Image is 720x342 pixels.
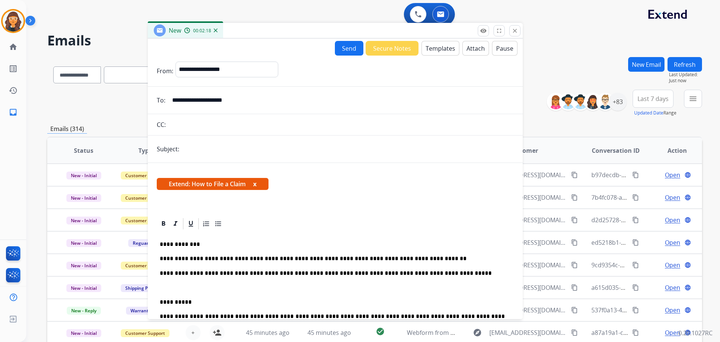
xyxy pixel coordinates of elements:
span: Conversation ID [592,146,640,155]
span: Customer Support [121,194,169,202]
span: Webform from [EMAIL_ADDRESS][DOMAIN_NAME] on [DATE] [407,328,577,337]
span: Customer Support [121,262,169,270]
button: Last 7 days [633,90,673,108]
mat-icon: content_copy [632,307,639,313]
p: To: [157,96,165,105]
button: Send [335,41,363,56]
span: Customer Support [121,217,169,224]
span: [EMAIL_ADDRESS][DOMAIN_NAME] [489,170,567,179]
p: CC: [157,120,166,129]
span: + [191,328,195,337]
span: New - Initial [66,329,101,337]
button: Pause [492,41,517,56]
span: [EMAIL_ADDRESS][DOMAIN_NAME] [489,193,567,202]
mat-icon: language [684,307,691,313]
p: Subject: [157,145,179,154]
span: Range [634,110,676,116]
span: [EMAIL_ADDRESS][DOMAIN_NAME] [489,328,567,337]
span: 00:02:18 [193,28,211,34]
span: Open [665,215,680,224]
h2: Emails [47,33,702,48]
button: + [186,325,201,340]
span: Customer Support [121,172,169,179]
span: New - Reply [67,307,101,315]
span: Open [665,261,680,270]
mat-icon: menu [688,94,697,103]
span: [EMAIL_ADDRESS][DOMAIN_NAME] [489,306,567,315]
p: Emails (314) [47,124,87,134]
mat-icon: content_copy [571,217,578,223]
span: Extend: How to File a Claim [157,178,268,190]
mat-icon: remove_red_eye [480,27,487,34]
img: avatar [3,11,24,32]
mat-icon: content_copy [632,239,639,246]
mat-icon: language [684,217,691,223]
span: New - Initial [66,194,101,202]
span: a87a19a1-caea-4d3e-b91e-17c73257d04a [591,328,707,337]
span: [EMAIL_ADDRESS][DOMAIN_NAME] [489,238,567,247]
div: Ordered List [201,218,212,229]
mat-icon: language [684,194,691,201]
button: x [253,179,256,188]
span: Open [665,238,680,247]
mat-icon: content_copy [571,307,578,313]
mat-icon: check_circle [376,327,385,336]
mat-icon: content_copy [632,262,639,268]
span: Customer [509,146,538,155]
mat-icon: content_copy [571,239,578,246]
mat-icon: language [684,172,691,178]
mat-icon: history [9,86,18,95]
span: Type [138,146,152,155]
mat-icon: list_alt [9,64,18,73]
span: Open [665,170,680,179]
span: ed5218b1-3bda-48fa-b13f-5b8742a5357c [591,238,706,247]
button: Templates [421,41,459,56]
mat-icon: content_copy [632,329,639,336]
span: Customer Support [121,329,169,337]
span: [EMAIL_ADDRESS][DOMAIN_NAME] [489,261,567,270]
span: Just now [669,78,702,84]
div: Bullet List [213,218,224,229]
button: Secure Notes [366,41,418,56]
p: 0.20.1027RC [678,328,712,337]
span: Last Updated: [669,72,702,78]
mat-icon: person_add [213,328,222,337]
mat-icon: content_copy [632,172,639,178]
span: Shipping Protection [121,284,172,292]
mat-icon: content_copy [571,284,578,291]
span: b97decdb-e907-4ee6-86fd-ea6e9ce02fbc [591,171,705,179]
button: Refresh [667,57,702,72]
span: Open [665,306,680,315]
mat-icon: content_copy [571,329,578,336]
button: Updated Date [634,110,663,116]
mat-icon: content_copy [632,284,639,291]
span: Status [74,146,93,155]
button: Attach [462,41,489,56]
mat-icon: language [684,284,691,291]
div: +83 [609,93,627,111]
span: 537f0a13-432a-4367-a6c5-839b97d5b243 [591,306,706,314]
div: Italic [170,218,181,229]
button: New Email [628,57,664,72]
span: New - Initial [66,239,101,247]
span: New - Initial [66,172,101,179]
span: [EMAIL_ADDRESS][DOMAIN_NAME] [489,283,567,292]
span: New - Initial [66,284,101,292]
span: Open [665,193,680,202]
span: 9cd9354c-b637-40a5-af22-80602f51bcd1 [591,261,704,269]
mat-icon: content_copy [632,217,639,223]
span: d2d25728-4d17-4c0d-8bfc-c21745181b9b [591,216,707,224]
div: Underline [185,218,196,229]
span: New [169,26,181,35]
mat-icon: language [684,239,691,246]
mat-icon: content_copy [571,194,578,201]
mat-icon: explore [473,328,482,337]
span: [EMAIL_ADDRESS][DOMAIN_NAME] [489,215,567,224]
span: New - Initial [66,217,101,224]
span: Last 7 days [637,97,669,100]
span: 45 minutes ago [307,328,351,337]
mat-icon: language [684,262,691,268]
span: Open [665,283,680,292]
mat-icon: content_copy [571,262,578,268]
span: Warranty Ops [126,307,165,315]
